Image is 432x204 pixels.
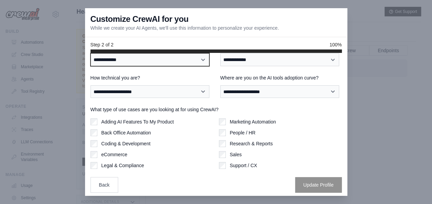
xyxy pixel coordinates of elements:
button: Update Profile [295,177,342,193]
label: What type of use cases are you looking at for using CrewAI? [90,106,342,113]
p: While we create your AI Agents, we'll use this information to personalize your experience. [90,25,279,31]
h3: Customize CrewAI for you [90,14,189,25]
label: Where are you on the AI tools adoption curve? [220,74,342,81]
label: Legal & Compliance [101,162,144,169]
label: Marketing Automation [230,118,276,125]
label: Research & Reports [230,140,273,147]
span: 100% [330,41,342,48]
label: People / HR [230,129,255,136]
label: eCommerce [101,151,127,158]
label: Sales [230,151,242,158]
button: Back [90,177,118,193]
iframe: Chat Widget [398,171,432,204]
label: Back Office Automation [101,129,151,136]
label: Support / CX [230,162,257,169]
label: How technical you are? [90,74,212,81]
label: Adding AI Features To My Product [101,118,174,125]
span: Step 2 of 2 [90,41,114,48]
label: Coding & Development [101,140,151,147]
